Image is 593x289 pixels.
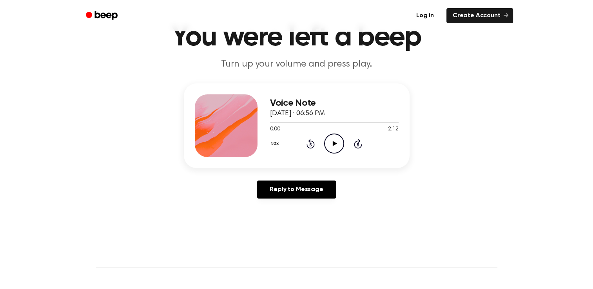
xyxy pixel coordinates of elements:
[446,8,513,23] a: Create Account
[388,125,398,134] span: 2:12
[80,8,125,23] a: Beep
[96,23,497,52] h1: You were left a beep
[146,58,447,71] p: Turn up your volume and press play.
[408,7,442,25] a: Log in
[270,125,280,134] span: 0:00
[257,181,335,199] a: Reply to Message
[270,98,399,108] h3: Voice Note
[270,137,282,150] button: 1.0x
[270,110,325,117] span: [DATE] · 06:56 PM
